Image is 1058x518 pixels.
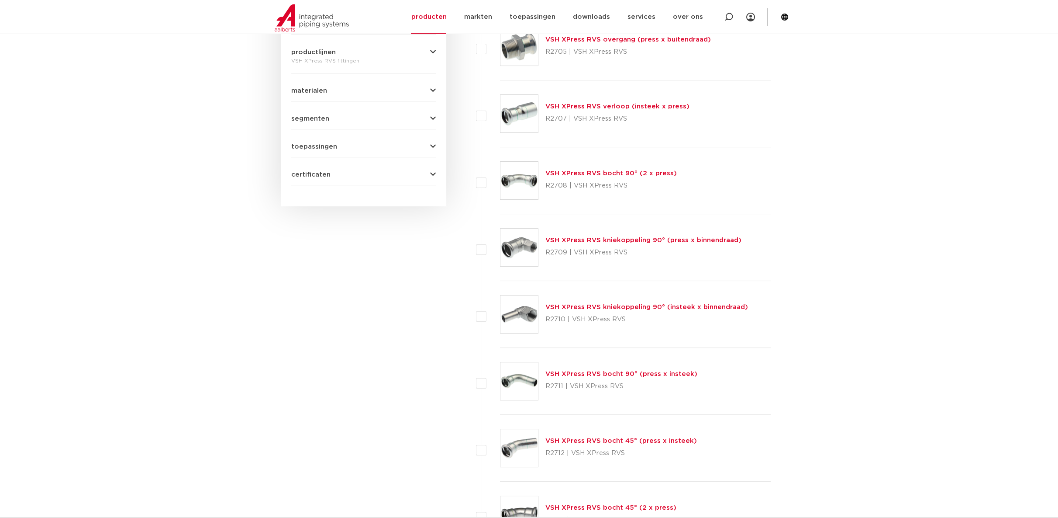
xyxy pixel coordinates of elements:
[545,103,689,110] a: VSH XPress RVS verloop (insteek x press)
[291,115,329,122] span: segmenten
[545,45,711,59] p: R2705 | VSH XPress RVS
[291,143,436,150] button: toepassingen
[545,371,697,377] a: VSH XPress RVS bocht 90° (press x insteek)
[291,143,337,150] span: toepassingen
[500,162,538,199] img: Thumbnail for VSH XPress RVS bocht 90° (2 x press)
[291,49,436,56] button: productlijnen
[545,438,697,444] a: VSH XPress RVS bocht 45° (press x insteek)
[545,36,711,43] a: VSH XPress RVS overgang (press x buitendraad)
[545,504,676,511] a: VSH XPress RVS bocht 45° (2 x press)
[291,87,327,94] span: materialen
[545,446,697,460] p: R2712 | VSH XPress RVS
[500,296,538,333] img: Thumbnail for VSH XPress RVS kniekoppeling 90° (insteek x binnendraad)
[500,95,538,132] img: Thumbnail for VSH XPress RVS verloop (insteek x press)
[291,87,436,94] button: materialen
[291,49,336,56] span: productlijnen
[500,429,538,467] img: Thumbnail for VSH XPress RVS bocht 45° (press x insteek)
[545,304,748,310] a: VSH XPress RVS kniekoppeling 90° (insteek x binnendraad)
[291,115,436,122] button: segmenten
[545,170,677,177] a: VSH XPress RVS bocht 90° (2 x press)
[545,313,748,327] p: R2710 | VSH XPress RVS
[545,179,677,193] p: R2708 | VSH XPress RVS
[545,237,741,243] a: VSH XPress RVS kniekoppeling 90° (press x binnendraad)
[500,362,538,400] img: Thumbnail for VSH XPress RVS bocht 90° (press x insteek)
[545,379,697,393] p: R2711 | VSH XPress RVS
[545,246,741,260] p: R2709 | VSH XPress RVS
[291,56,436,66] div: VSH XPress RVS fittingen
[500,28,538,66] img: Thumbnail for VSH XPress RVS overgang (press x buitendraad)
[545,112,689,126] p: R2707 | VSH XPress RVS
[500,229,538,266] img: Thumbnail for VSH XPress RVS kniekoppeling 90° (press x binnendraad)
[291,171,331,178] span: certificaten
[291,171,436,178] button: certificaten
